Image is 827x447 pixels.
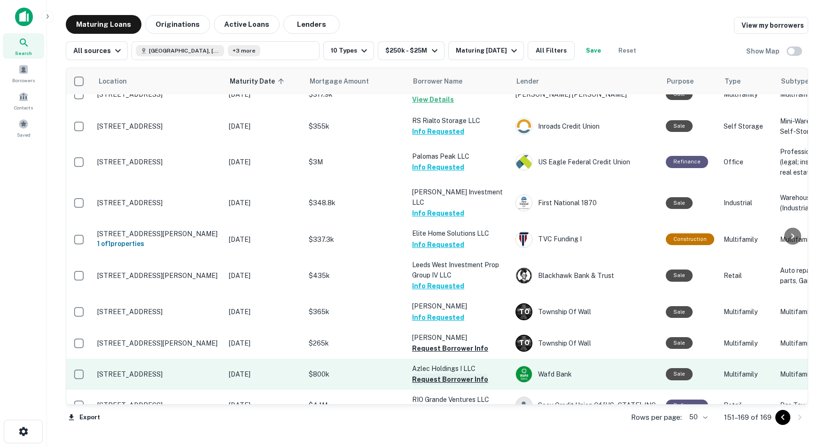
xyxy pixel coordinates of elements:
button: Info Requested [412,280,464,292]
div: Wafd Bank [515,366,656,383]
h6: Show Map [746,46,781,56]
span: Contacts [14,104,33,111]
p: [DATE] [229,234,299,245]
span: Type [725,76,741,87]
p: T O [519,307,529,317]
span: Borrowers [12,77,35,84]
img: picture [516,154,532,170]
p: Retail [724,270,771,281]
div: All sources [73,45,124,56]
p: $355k [309,121,403,131]
p: [STREET_ADDRESS][PERSON_NAME] [97,339,219,347]
div: Sale [666,337,693,349]
p: [DATE] [229,157,299,167]
p: [DATE] [229,270,299,281]
th: Mortgage Amount [304,68,407,94]
span: Search [15,49,32,57]
p: $3M [309,157,403,167]
p: [STREET_ADDRESS] [97,158,219,166]
div: Inroads Credit Union [515,118,656,135]
a: Saved [3,115,44,140]
button: Active Loans [214,15,280,34]
th: Location [93,68,224,94]
p: Palomas Peak LLC [412,151,506,162]
p: [STREET_ADDRESS][PERSON_NAME] [97,230,219,238]
button: $250k - $25M [378,41,444,60]
img: picture [516,195,532,211]
img: picture [516,118,532,134]
p: $365k [309,307,403,317]
p: $435k [309,270,403,281]
button: Go to previous page [775,410,790,425]
div: 50 [686,410,709,424]
div: Township Of Wall [515,335,656,352]
div: First National 1870 [515,194,656,211]
img: capitalize-icon.png [15,8,33,26]
p: Retail [724,400,771,410]
span: Mortgage Amount [310,76,381,87]
div: US Eagle Federal Credit Union [515,154,656,170]
div: Maturing [DATE] [456,45,520,56]
span: Saved [17,131,31,139]
div: Sale [666,197,693,209]
p: [STREET_ADDRESS] [97,401,219,409]
div: Township Of Wall [515,303,656,320]
button: Lenders [283,15,340,34]
button: Info Requested [412,312,464,323]
div: Sale [666,120,693,132]
p: Multifamily [724,307,771,317]
p: [DATE] [229,369,299,379]
div: Sale [666,306,693,318]
p: [DATE] [229,307,299,317]
button: Info Requested [412,239,464,250]
button: All sources [66,41,128,60]
img: picture [516,366,532,382]
p: $348.8k [309,198,403,208]
p: Office [724,157,771,167]
p: $337.3k [309,234,403,245]
p: [STREET_ADDRESS] [97,199,219,207]
a: Search [3,33,44,59]
p: RS Rialto Storage LLC [412,116,506,126]
h6: 1 of 1 properties [97,239,219,249]
p: 151–169 of 169 [724,412,772,423]
button: Maturing [DATE] [448,41,524,60]
span: Lender [516,76,539,87]
img: picture [516,268,532,284]
p: [STREET_ADDRESS] [97,122,219,131]
p: T O [519,338,529,348]
button: [GEOGRAPHIC_DATA], [GEOGRAPHIC_DATA], [GEOGRAPHIC_DATA]+3 more [132,41,320,60]
p: Leeds West Investment Prop Group IV LLC [412,260,506,280]
p: [DATE] [229,338,299,348]
th: Borrower Name [407,68,511,94]
p: [DATE] [229,198,299,208]
p: $265k [309,338,403,348]
button: Reset [612,41,642,60]
div: This loan purpose was for construction [666,233,714,245]
a: Borrowers [3,61,44,86]
span: Subtype [781,76,809,87]
div: This loan purpose was for refinancing [666,156,708,168]
span: Borrower Name [413,76,462,87]
a: View my borrowers [734,17,808,34]
p: Rows per page: [631,412,682,423]
img: tvcfunding.com.png [516,231,532,247]
button: Info Requested [412,162,464,173]
p: [STREET_ADDRESS] [97,370,219,378]
iframe: Chat Widget [780,372,827,417]
button: Info Requested [412,126,464,137]
button: Originations [145,15,210,34]
button: Request Borrower Info [412,343,488,354]
p: [STREET_ADDRESS] [97,308,219,316]
p: Industrial [724,198,771,208]
th: Type [719,68,775,94]
button: All Filters [528,41,575,60]
button: 10 Types [323,41,374,60]
a: Contacts [3,88,44,113]
p: [STREET_ADDRESS][PERSON_NAME] [97,271,219,280]
button: Export [66,410,102,424]
span: Purpose [667,76,694,87]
